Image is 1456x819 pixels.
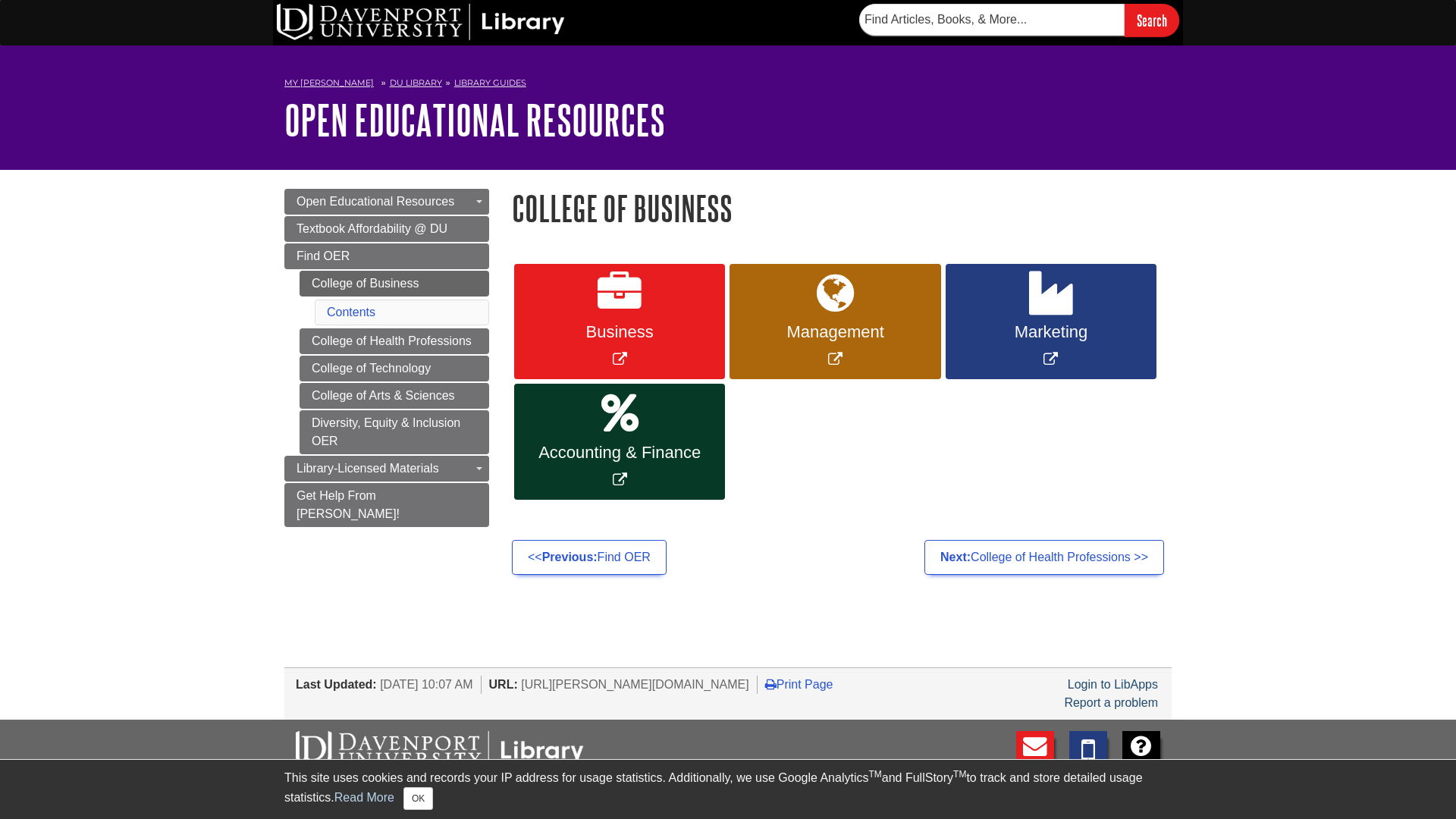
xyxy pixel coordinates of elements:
a: FAQ [1122,731,1160,783]
button: Close [403,787,433,810]
a: Login to LibApps [1068,678,1158,691]
img: DU Libraries [296,731,584,770]
form: Searches DU Library's articles, books, and more [859,4,1179,36]
a: Text [1069,731,1107,783]
i: Print Page [765,678,777,690]
a: Read More [334,791,394,804]
nav: breadcrumb [284,73,1172,97]
a: Link opens in new window [946,264,1156,380]
a: Diversity, Equity & Inclusion OER [300,410,489,454]
a: Next:College of Health Professions >> [924,540,1164,575]
span: Library-Licensed Materials [297,462,439,475]
span: [URL][PERSON_NAME][DOMAIN_NAME] [521,678,749,691]
span: Business [526,322,714,342]
a: Report a problem [1064,696,1158,709]
span: Textbook Affordability @ DU [297,222,447,235]
a: Open Educational Resources [284,189,489,215]
a: Contents [327,306,375,318]
a: Link opens in new window [514,384,725,500]
a: Open Educational Resources [284,96,665,143]
img: DU Library [277,4,565,40]
div: This site uses cookies and records your IP address for usage statistics. Additionally, we use Goo... [284,769,1172,810]
div: Guide Page Menu [284,189,489,527]
a: Library Guides [454,77,526,88]
a: Find OER [284,243,489,269]
a: College of Business [300,271,489,297]
span: Last Updated: [296,678,377,691]
strong: Previous: [542,551,598,563]
a: College of Technology [300,356,489,381]
a: DU Library [390,77,442,88]
span: Find OER [297,249,350,262]
a: Get Help From [PERSON_NAME]! [284,483,489,527]
span: Accounting & Finance [526,443,714,463]
input: Search [1125,4,1179,36]
span: Management [741,322,929,342]
a: Link opens in new window [730,264,940,380]
a: Print Page [765,678,833,691]
a: My [PERSON_NAME] [284,77,374,89]
h1: College of Business [512,189,1172,227]
a: College of Arts & Sciences [300,383,489,409]
a: Textbook Affordability @ DU [284,216,489,242]
span: Get Help From [PERSON_NAME]! [297,489,400,520]
span: URL: [489,678,518,691]
span: Open Educational Resources [297,195,454,208]
a: Link opens in new window [514,264,725,380]
a: College of Health Professions [300,328,489,354]
span: Marketing [957,322,1145,342]
span: [DATE] 10:07 AM [380,678,472,691]
sup: TM [953,769,966,780]
input: Find Articles, Books, & More... [859,4,1125,36]
a: <<Previous:Find OER [512,540,667,575]
strong: Next: [940,551,971,563]
a: E-mail [1016,731,1054,783]
a: Library-Licensed Materials [284,456,489,482]
sup: TM [868,769,881,780]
